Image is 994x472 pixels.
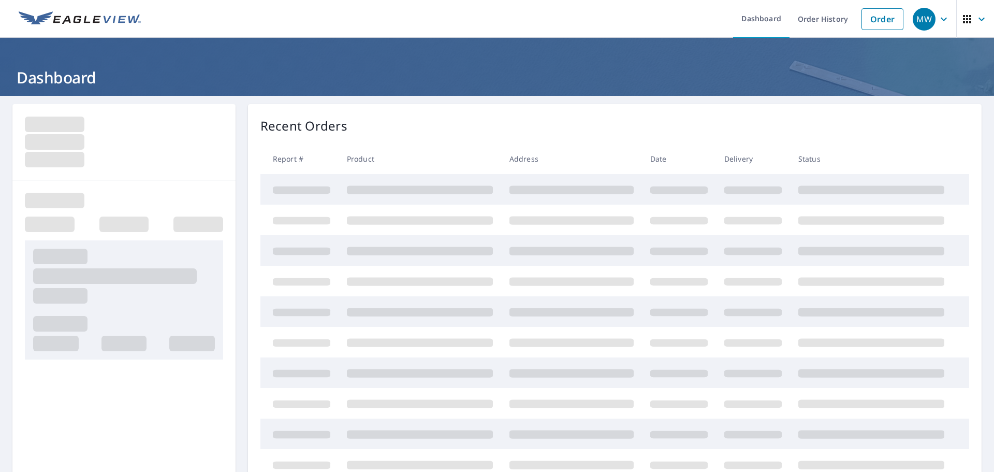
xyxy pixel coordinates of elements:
[790,144,953,174] th: Status
[19,11,141,27] img: EV Logo
[260,117,347,135] p: Recent Orders
[861,8,903,30] a: Order
[339,144,501,174] th: Product
[913,8,935,31] div: MW
[642,144,716,174] th: Date
[260,144,339,174] th: Report #
[716,144,790,174] th: Delivery
[501,144,642,174] th: Address
[12,67,982,88] h1: Dashboard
